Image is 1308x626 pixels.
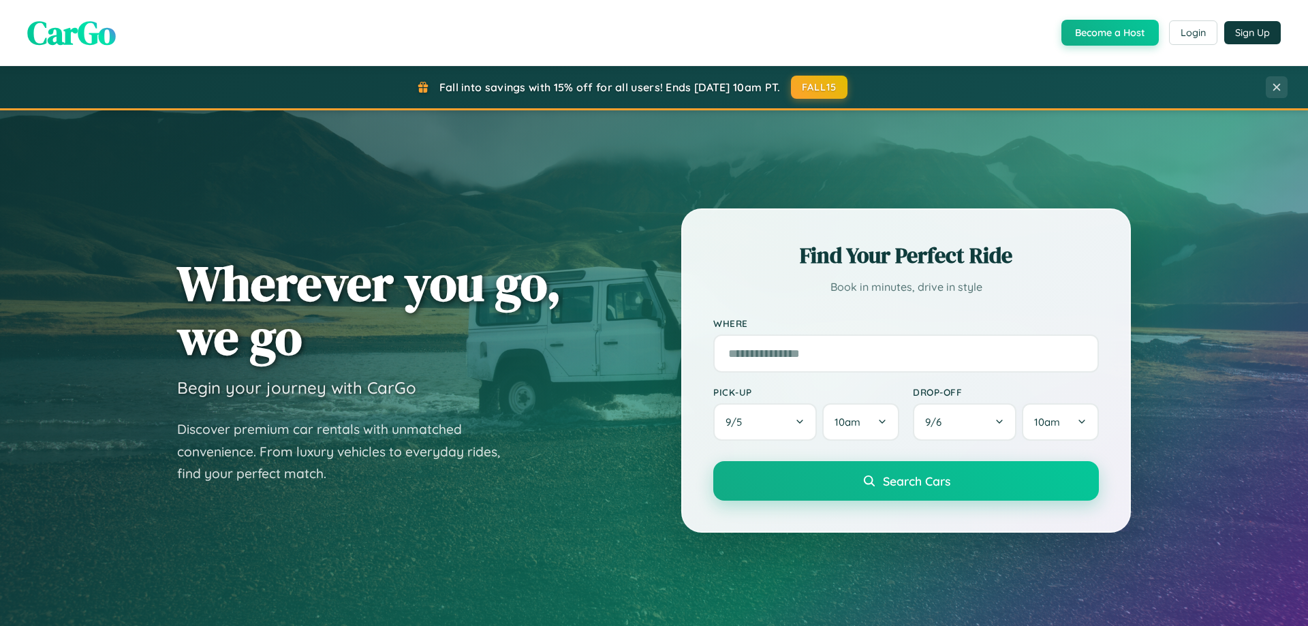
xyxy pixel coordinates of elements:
[713,403,817,441] button: 9/5
[913,386,1099,398] label: Drop-off
[1169,20,1217,45] button: Login
[177,256,561,364] h1: Wherever you go, we go
[913,403,1016,441] button: 9/6
[726,416,749,428] span: 9 / 5
[439,80,781,94] span: Fall into savings with 15% off for all users! Ends [DATE] 10am PT.
[713,386,899,398] label: Pick-up
[835,416,860,428] span: 10am
[27,10,116,55] span: CarGo
[713,461,1099,501] button: Search Cars
[713,277,1099,297] p: Book in minutes, drive in style
[1061,20,1159,46] button: Become a Host
[177,377,416,398] h3: Begin your journey with CarGo
[713,317,1099,329] label: Where
[1224,21,1281,44] button: Sign Up
[791,76,848,99] button: FALL15
[713,240,1099,270] h2: Find Your Perfect Ride
[883,473,950,488] span: Search Cars
[925,416,948,428] span: 9 / 6
[1034,416,1060,428] span: 10am
[1022,403,1099,441] button: 10am
[822,403,899,441] button: 10am
[177,418,518,485] p: Discover premium car rentals with unmatched convenience. From luxury vehicles to everyday rides, ...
